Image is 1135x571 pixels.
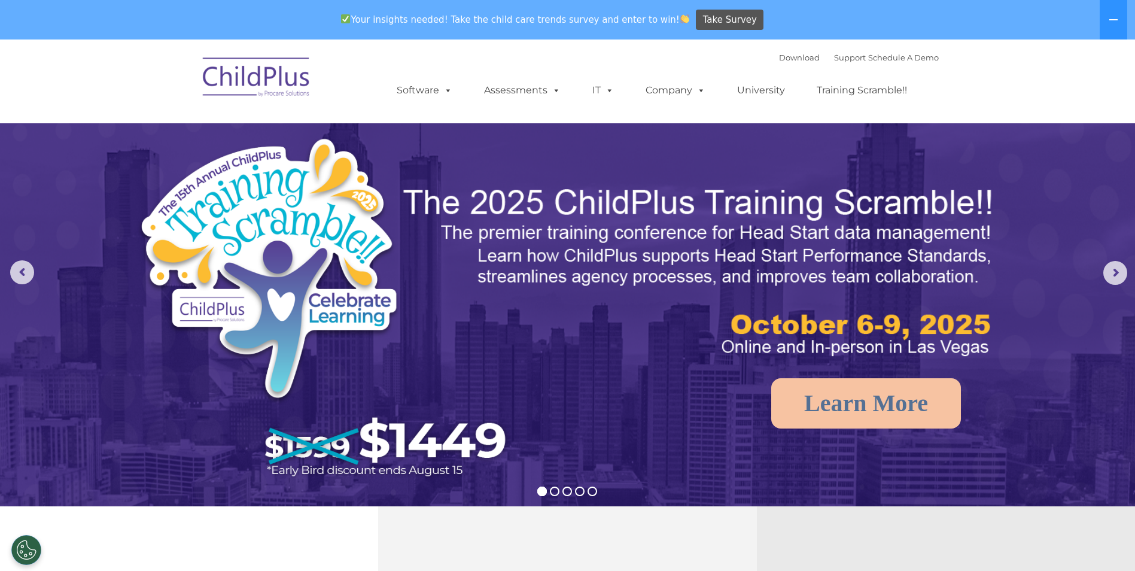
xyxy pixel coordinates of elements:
a: Support [834,53,866,62]
span: Your insights needed! Take the child care trends survey and enter to win! [336,8,695,31]
span: Take Survey [703,10,757,31]
img: ChildPlus by Procare Solutions [197,49,317,109]
a: Assessments [472,78,573,102]
a: Company [634,78,717,102]
button: Cookies Settings [11,535,41,565]
span: Phone number [166,128,217,137]
a: Learn More [771,378,961,429]
a: Software [385,78,464,102]
a: Training Scramble!! [805,78,919,102]
a: Take Survey [696,10,763,31]
font: | [779,53,939,62]
a: IT [580,78,626,102]
img: 👏 [680,14,689,23]
a: Schedule A Demo [868,53,939,62]
a: University [725,78,797,102]
span: Last name [166,79,203,88]
img: ✅ [341,14,350,23]
a: Download [779,53,820,62]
